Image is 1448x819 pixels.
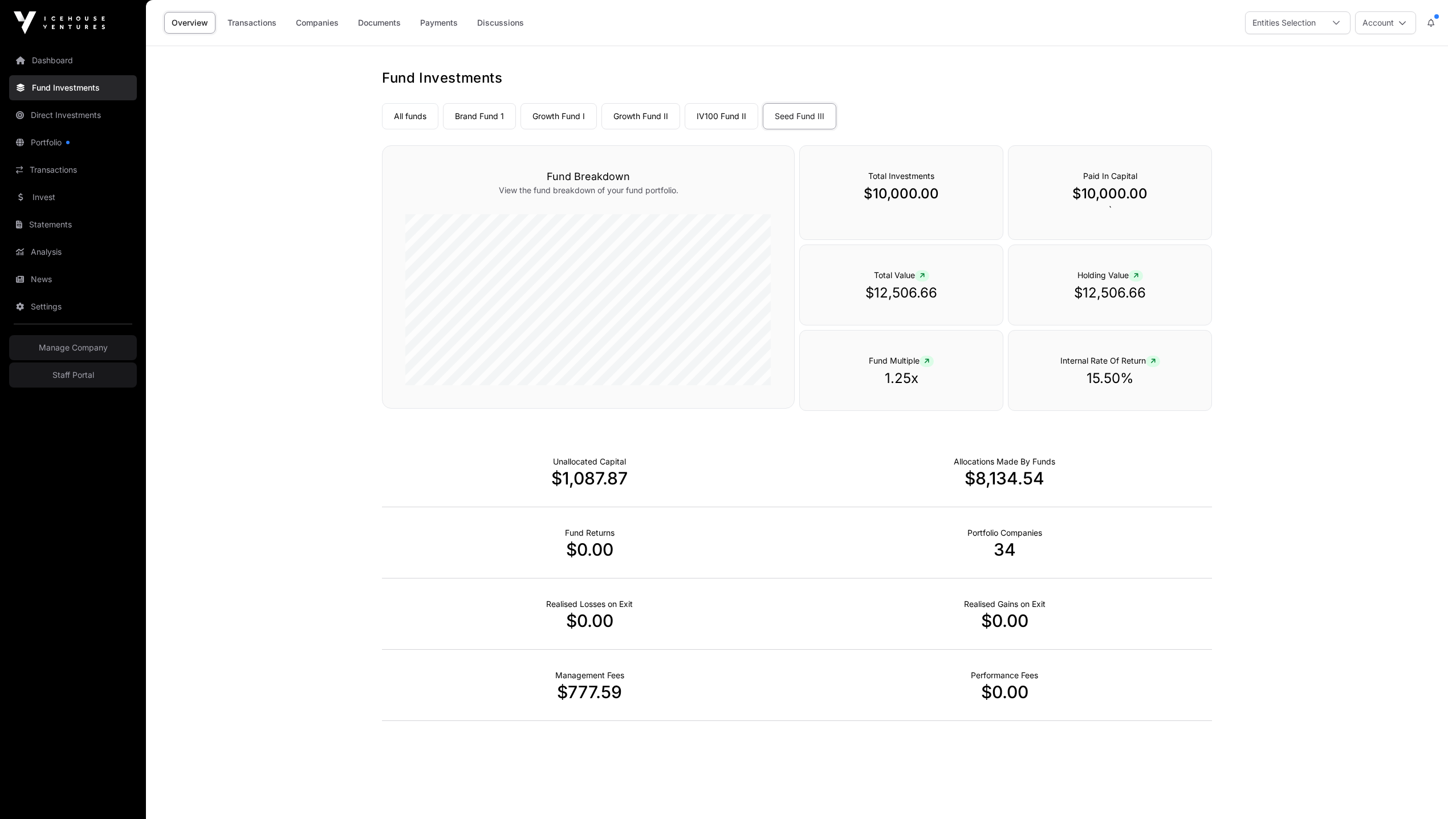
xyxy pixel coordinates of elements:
p: Realised Returns from Funds [565,527,615,539]
span: Internal Rate Of Return [1060,356,1160,365]
a: Transactions [9,157,137,182]
p: $0.00 [797,682,1212,702]
a: All funds [382,103,438,129]
a: Direct Investments [9,103,137,128]
a: Payments [413,12,465,34]
span: Total Value [874,270,929,280]
a: IV100 Fund II [685,103,758,129]
a: Brand Fund 1 [443,103,516,129]
button: Account [1355,11,1416,34]
p: $0.00 [382,610,797,631]
p: $0.00 [797,610,1212,631]
a: Statements [9,212,137,237]
a: Dashboard [9,48,137,73]
p: Number of Companies Deployed Into [967,527,1042,539]
p: Fund Management Fees incurred to date [555,670,624,681]
a: Seed Fund III [763,103,836,129]
span: Fund Multiple [869,356,934,365]
div: Entities Selection [1246,12,1323,34]
p: 15.50% [1031,369,1189,388]
p: Fund Performance Fees (Carry) incurred to date [971,670,1038,681]
a: Invest [9,185,137,210]
a: Growth Fund I [520,103,597,129]
span: Total Investments [868,171,934,181]
a: Manage Company [9,335,137,360]
a: Discussions [470,12,531,34]
p: 34 [797,539,1212,560]
p: $0.00 [382,539,797,560]
p: $8,134.54 [797,468,1212,488]
p: Capital Deployed Into Companies [954,456,1055,467]
a: Companies [288,12,346,34]
p: $12,506.66 [823,284,980,302]
a: Analysis [9,239,137,264]
a: Settings [9,294,137,319]
h1: Fund Investments [382,69,1212,87]
p: $10,000.00 [823,185,980,203]
a: Staff Portal [9,362,137,388]
div: ` [1008,145,1212,240]
a: Fund Investments [9,75,137,100]
a: Documents [351,12,408,34]
span: Holding Value [1077,270,1143,280]
p: $1,087.87 [382,468,797,488]
p: $12,506.66 [1031,284,1189,302]
p: $777.59 [382,682,797,702]
p: View the fund breakdown of your fund portfolio. [405,185,771,196]
a: News [9,267,137,292]
a: Overview [164,12,215,34]
a: Growth Fund II [601,103,680,129]
a: Transactions [220,12,284,34]
span: Paid In Capital [1083,171,1137,181]
p: Cash not yet allocated [553,456,626,467]
h3: Fund Breakdown [405,169,771,185]
p: Net Realised on Positive Exits [964,598,1046,610]
img: Icehouse Ventures Logo [14,11,105,34]
iframe: Chat Widget [1391,764,1448,819]
a: Portfolio [9,130,137,155]
p: Net Realised on Negative Exits [546,598,633,610]
p: $10,000.00 [1031,185,1189,203]
p: 1.25x [823,369,980,388]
